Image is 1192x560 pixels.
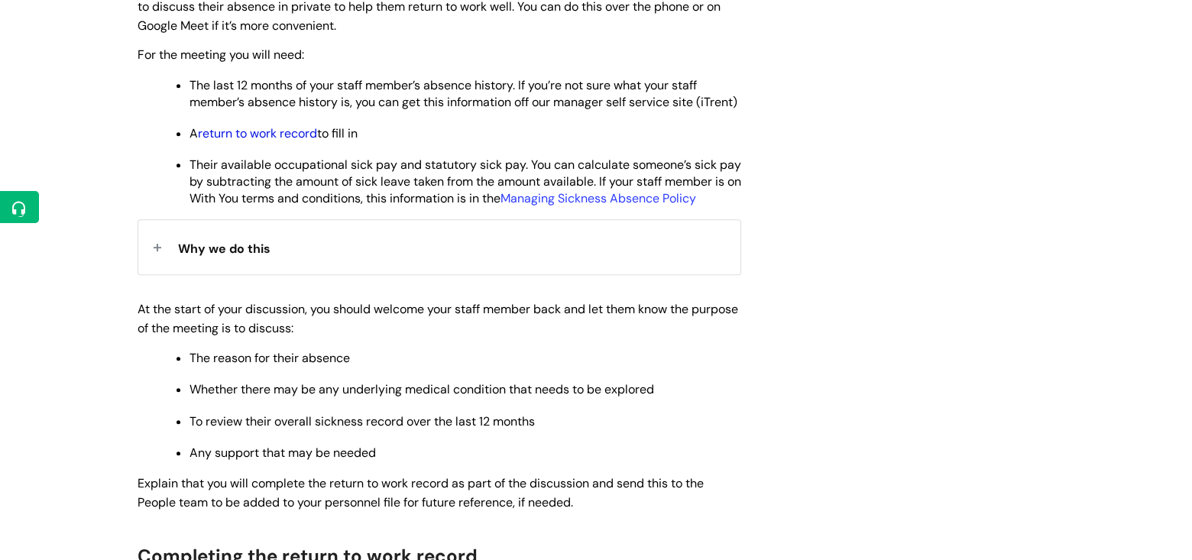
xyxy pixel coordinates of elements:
[189,413,535,429] span: To review their overall sickness record over the last 12 months
[189,381,654,397] span: Whether there may be any underlying medical condition that needs to be explored
[178,241,270,257] span: Why we do this
[189,350,350,366] span: The reason for their absence
[198,125,317,141] a: return to work record
[138,301,738,336] span: At the start of your discussion, you should welcome your staff member back and let them know the ...
[500,190,696,206] a: Managing Sickness Absence Policy
[189,77,737,110] span: The last 12 months of your staff member’s absence history. If you’re not sure what your staff mem...
[189,157,741,206] span: Their available occupational sick pay and statutory sick pay. You can calculate someone’s sick pa...
[138,47,304,63] span: For the meeting you will need:
[189,125,358,141] span: A to fill in
[138,475,704,510] span: Explain that you will complete the return to work record as part of the discussion and send this ...
[189,445,376,461] span: Any support that may be needed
